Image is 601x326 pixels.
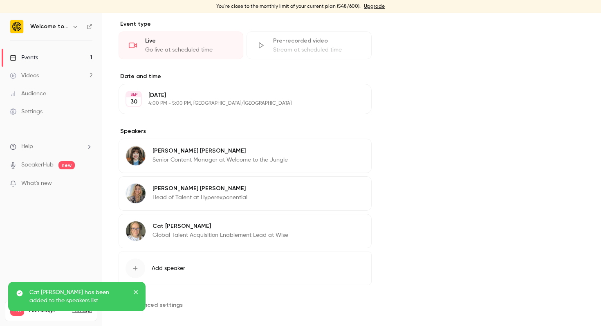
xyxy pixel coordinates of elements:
p: Event type [119,20,372,28]
img: Alysia Wanczyk [126,146,146,166]
div: Videos [10,72,39,80]
div: Stream at scheduled time [273,46,361,54]
div: Pre-recorded videoStream at scheduled time [247,31,371,59]
div: Events [10,54,38,62]
span: Add speaker [152,264,185,272]
span: Help [21,142,33,151]
div: Pre-recorded video [273,37,361,45]
img: Lucy Szypula [126,184,146,203]
span: new [58,161,75,169]
p: Global Talent Acquisition Enablement Lead at Wise [152,231,288,239]
div: LiveGo live at scheduled time [119,31,243,59]
section: Advanced settings [119,298,372,311]
p: 30 [130,98,137,106]
label: Speakers [119,127,372,135]
button: close [133,288,139,298]
button: Advanced settings [119,298,188,311]
p: Senior Content Manager at Welcome to the Jungle [152,156,288,164]
p: [PERSON_NAME] [PERSON_NAME] [152,184,247,193]
div: Settings [10,108,43,116]
p: Cat [PERSON_NAME] has been added to the speakers list [29,288,128,305]
a: Upgrade [364,3,385,10]
p: 4:00 PM - 5:00 PM, [GEOGRAPHIC_DATA]/[GEOGRAPHIC_DATA] [148,100,328,107]
a: SpeakerHub [21,161,54,169]
img: Welcome to the Jungle [10,20,23,33]
div: Audience [10,90,46,98]
div: Lucy Szypula[PERSON_NAME] [PERSON_NAME]Head of Talent at Hyperexponential [119,176,372,211]
div: Alysia Wanczyk[PERSON_NAME] [PERSON_NAME]Senior Content Manager at Welcome to the Jungle [119,139,372,173]
div: Live [145,37,233,45]
span: Advanced settings [130,301,183,309]
p: [DATE] [148,91,328,99]
p: Cat [PERSON_NAME] [152,222,288,230]
p: Head of Talent at Hyperexponential [152,193,247,202]
div: Go live at scheduled time [145,46,233,54]
div: Cat SymonsCat [PERSON_NAME]Global Talent Acquisition Enablement Lead at Wise [119,214,372,248]
img: Cat Symons [126,221,146,241]
h6: Welcome to the Jungle [30,22,69,31]
span: What's new [21,179,52,188]
li: help-dropdown-opener [10,142,92,151]
label: Date and time [119,72,372,81]
p: [PERSON_NAME] [PERSON_NAME] [152,147,288,155]
div: SEP [126,92,141,97]
button: Add speaker [119,252,372,285]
